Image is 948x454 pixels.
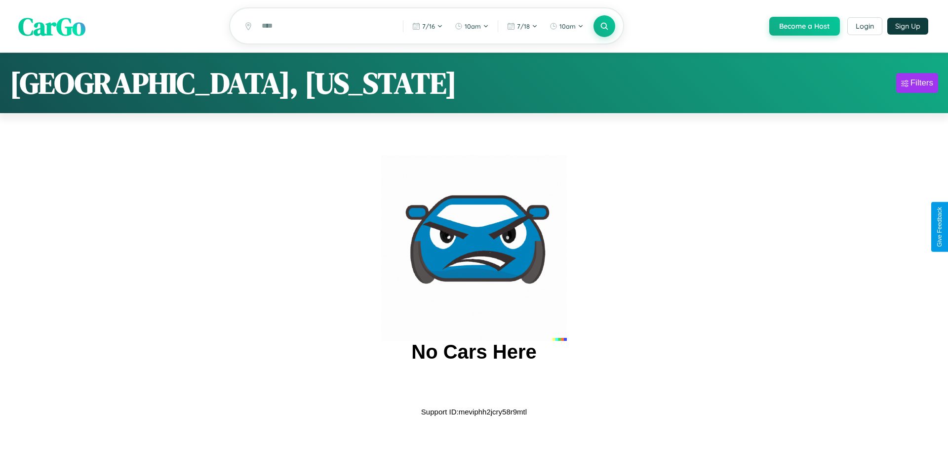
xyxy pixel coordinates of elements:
span: 7 / 18 [517,22,530,30]
h1: [GEOGRAPHIC_DATA], [US_STATE] [10,63,457,103]
button: Filters [896,73,938,93]
div: Filters [910,78,933,88]
button: 10am [545,18,589,34]
button: Login [847,17,882,35]
span: CarGo [18,9,85,43]
button: 7/16 [407,18,448,34]
div: Give Feedback [936,207,943,247]
img: car [381,155,567,341]
p: Support ID: meviphh2jcry58r9mtl [421,405,527,418]
span: 10am [465,22,481,30]
button: 7/18 [502,18,543,34]
button: Become a Host [769,17,840,36]
span: 7 / 16 [422,22,435,30]
button: 10am [450,18,494,34]
button: Sign Up [887,18,928,35]
span: 10am [559,22,576,30]
h2: No Cars Here [411,341,536,363]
